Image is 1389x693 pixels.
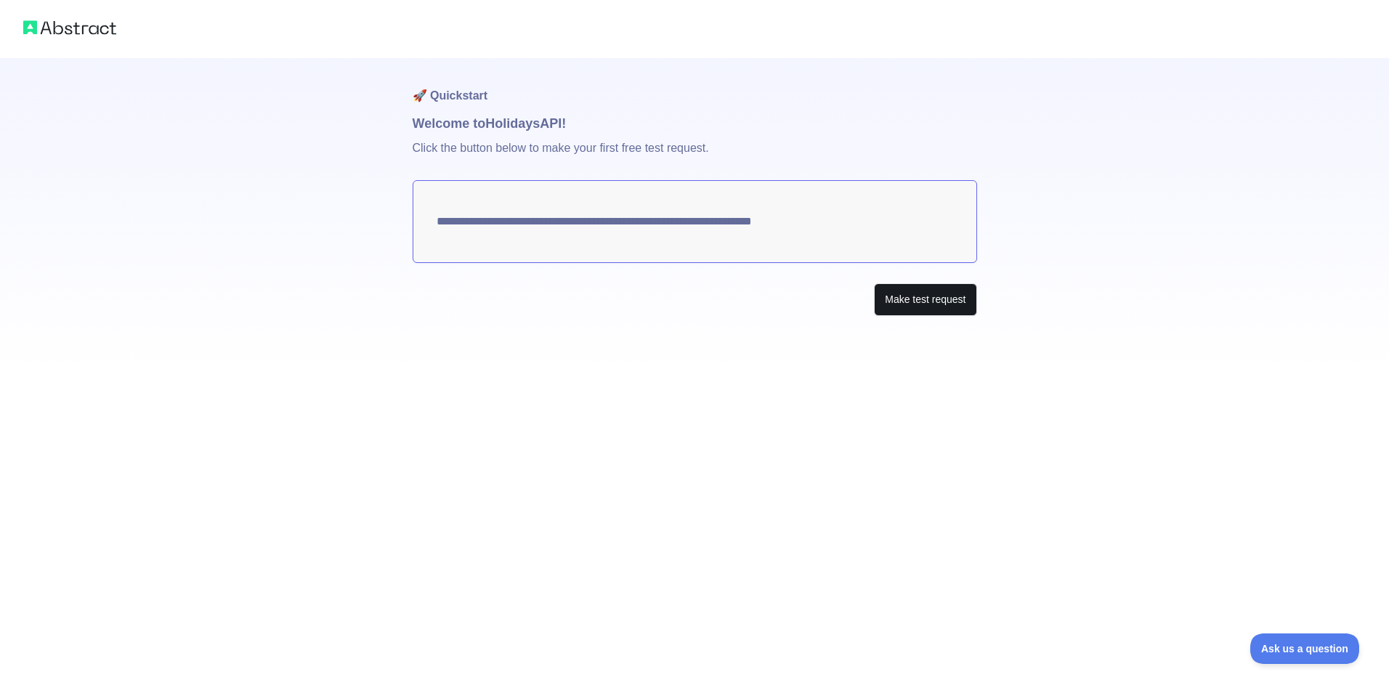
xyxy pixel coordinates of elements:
iframe: Toggle Customer Support [1250,633,1360,664]
h1: Welcome to Holidays API! [413,113,977,134]
button: Make test request [874,283,976,316]
img: Abstract logo [23,17,116,38]
p: Click the button below to make your first free test request. [413,134,977,180]
h1: 🚀 Quickstart [413,58,977,113]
